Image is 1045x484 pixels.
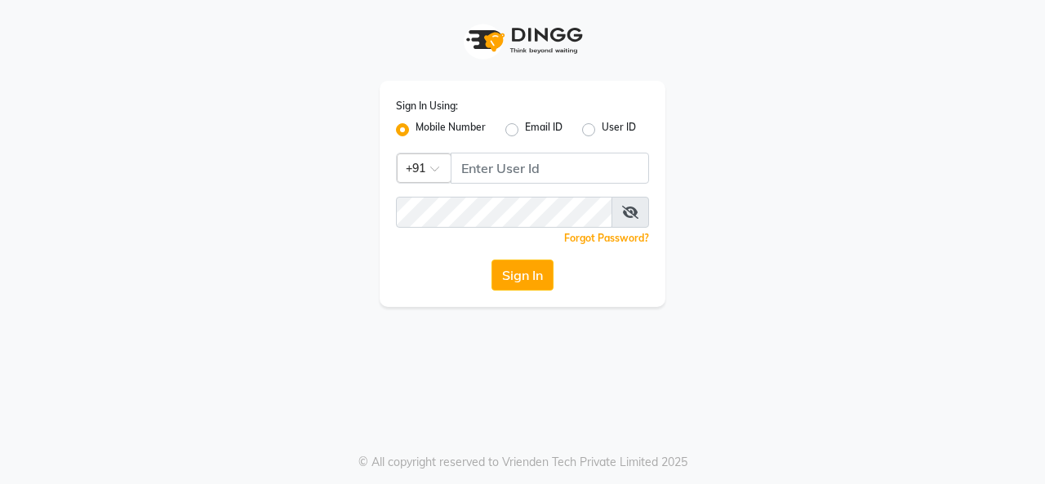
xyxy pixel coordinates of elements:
[396,99,458,113] label: Sign In Using:
[525,120,563,140] label: Email ID
[451,153,649,184] input: Username
[457,16,588,64] img: logo1.svg
[416,120,486,140] label: Mobile Number
[564,232,649,244] a: Forgot Password?
[602,120,636,140] label: User ID
[396,197,612,228] input: Username
[491,260,554,291] button: Sign In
